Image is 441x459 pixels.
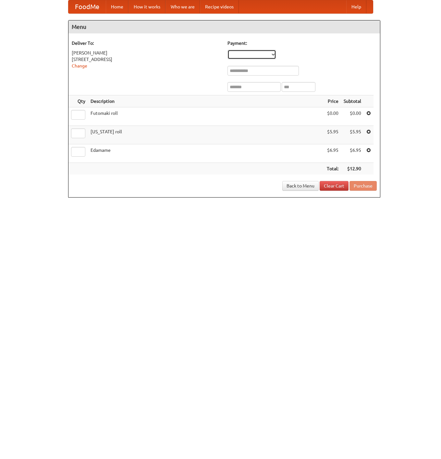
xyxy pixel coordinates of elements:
th: Description [88,95,324,107]
button: Purchase [349,181,377,191]
td: $0.00 [324,107,341,126]
td: $6.95 [324,144,341,163]
a: Home [106,0,129,13]
a: Help [346,0,366,13]
a: Clear Cart [320,181,349,191]
div: [STREET_ADDRESS] [72,56,221,63]
td: $6.95 [341,144,364,163]
a: Change [72,63,87,68]
th: Total: [324,163,341,175]
td: $0.00 [341,107,364,126]
th: Qty [68,95,88,107]
h5: Deliver To: [72,40,221,46]
h4: Menu [68,20,380,33]
td: [US_STATE] roll [88,126,324,144]
th: $12.90 [341,163,364,175]
div: [PERSON_NAME] [72,50,221,56]
a: Who we are [165,0,200,13]
td: $5.95 [324,126,341,144]
h5: Payment: [227,40,377,46]
th: Price [324,95,341,107]
a: Back to Menu [282,181,319,191]
a: How it works [129,0,165,13]
th: Subtotal [341,95,364,107]
td: Edamame [88,144,324,163]
a: Recipe videos [200,0,239,13]
td: Futomaki roll [88,107,324,126]
a: FoodMe [68,0,106,13]
td: $5.95 [341,126,364,144]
